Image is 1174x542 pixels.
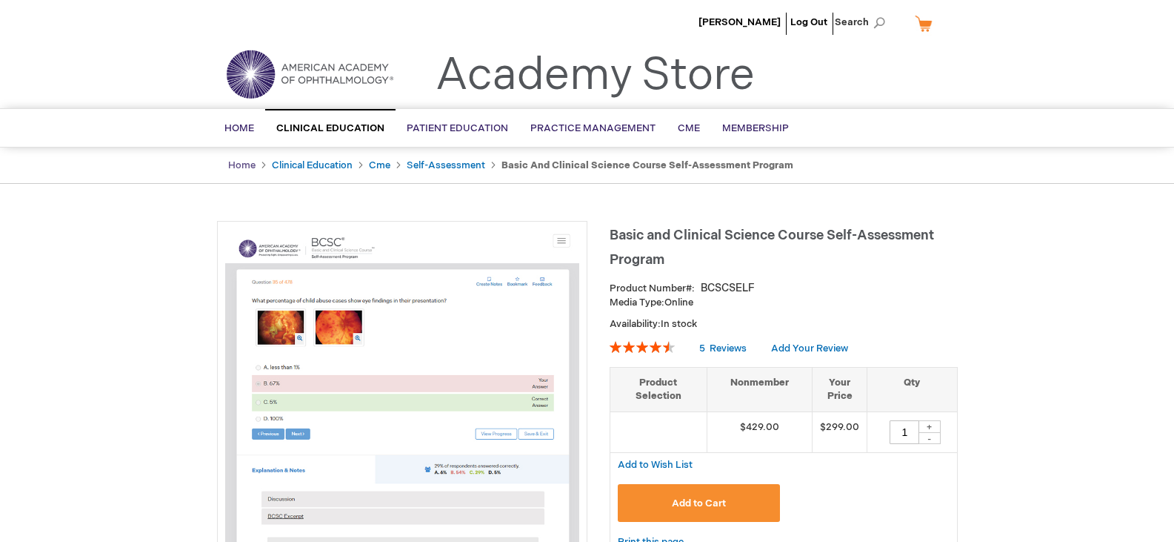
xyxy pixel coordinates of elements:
[890,420,919,444] input: Qty
[224,122,254,134] span: Home
[610,317,958,331] p: Availability:
[813,367,867,412] th: Your Price
[618,458,693,471] a: Add to Wish List
[618,459,693,471] span: Add to Wish List
[672,498,726,509] span: Add to Cart
[276,122,384,134] span: Clinical Education
[530,122,656,134] span: Practice Management
[813,412,867,452] td: $299.00
[710,343,747,354] span: Reviews
[707,412,813,452] td: $429.00
[501,159,793,171] strong: Basic and Clinical Science Course Self-Assessment Program
[699,343,705,354] span: 5
[228,159,256,171] a: Home
[610,297,664,308] strong: Media Type:
[867,367,957,412] th: Qty
[610,341,675,353] div: 92%
[610,228,934,268] span: Basic and Clinical Science Course Self-Assessment Program
[835,7,891,37] span: Search
[699,343,749,354] a: 5 Reviews
[436,49,755,102] a: Academy Store
[701,281,755,296] div: BCSCSELF
[707,367,813,412] th: Nonmember
[661,318,697,330] span: In stock
[407,122,508,134] span: Patient Education
[610,367,707,412] th: Product Selection
[610,282,695,294] strong: Product Number
[369,159,390,171] a: Cme
[698,16,781,28] a: [PERSON_NAME]
[918,432,941,444] div: -
[618,484,781,522] button: Add to Cart
[790,16,827,28] a: Log Out
[272,159,353,171] a: Clinical Education
[678,122,700,134] span: CME
[610,296,958,310] p: Online
[918,420,941,433] div: +
[722,122,789,134] span: Membership
[771,343,848,354] a: Add Your Review
[407,159,485,171] a: Self-Assessment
